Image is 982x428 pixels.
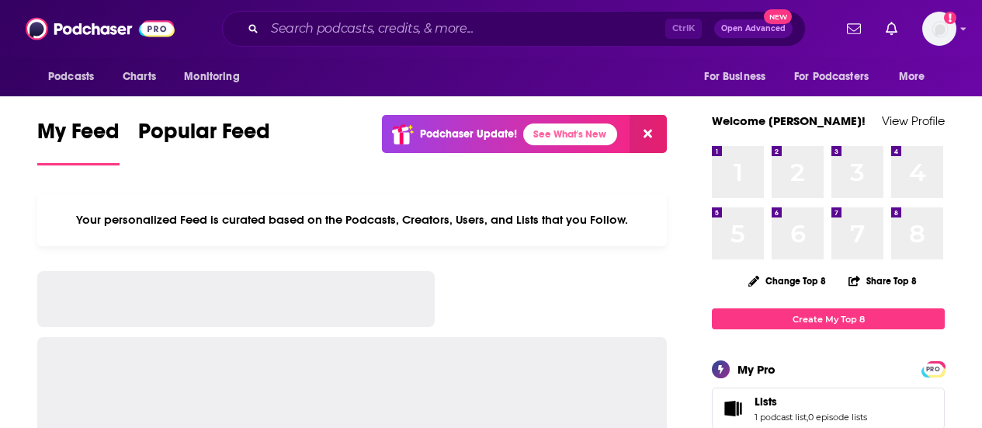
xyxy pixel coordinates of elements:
button: Open AdvancedNew [714,19,793,38]
a: See What's New [523,124,617,145]
span: Monitoring [184,66,239,88]
span: For Podcasters [794,66,869,88]
input: Search podcasts, credits, & more... [265,16,665,41]
p: Podchaser Update! [420,127,517,141]
span: Popular Feed [138,118,270,154]
span: Open Advanced [721,25,786,33]
button: Show profile menu [922,12,956,46]
button: open menu [173,62,259,92]
span: Logged in as LBraverman [922,12,956,46]
span: For Business [704,66,765,88]
a: Show notifications dropdown [880,16,904,42]
button: open menu [693,62,785,92]
span: PRO [924,364,942,375]
div: Search podcasts, credits, & more... [222,11,806,47]
a: Show notifications dropdown [841,16,867,42]
span: , [807,412,808,423]
img: User Profile [922,12,956,46]
svg: Add a profile image [944,12,956,24]
a: 1 podcast list [755,412,807,423]
button: Change Top 8 [739,271,835,291]
a: Charts [113,62,165,92]
div: Your personalized Feed is curated based on the Podcasts, Creators, Users, and Lists that you Follow. [37,193,667,246]
a: 0 episode lists [808,412,867,423]
a: PRO [924,363,942,374]
span: Ctrl K [665,19,702,39]
button: open menu [784,62,891,92]
a: My Feed [37,118,120,165]
button: Share Top 8 [848,266,918,296]
span: Charts [123,66,156,88]
span: My Feed [37,118,120,154]
span: Lists [755,395,777,409]
span: New [764,9,792,24]
a: Lists [717,398,748,419]
div: My Pro [737,362,776,377]
a: View Profile [882,113,945,128]
span: Podcasts [48,66,94,88]
button: open menu [37,62,114,92]
span: More [899,66,925,88]
img: Podchaser - Follow, Share and Rate Podcasts [26,14,175,43]
a: Lists [755,395,867,409]
a: Create My Top 8 [712,308,945,329]
button: open menu [888,62,945,92]
a: Popular Feed [138,118,270,165]
a: Welcome [PERSON_NAME]! [712,113,866,128]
